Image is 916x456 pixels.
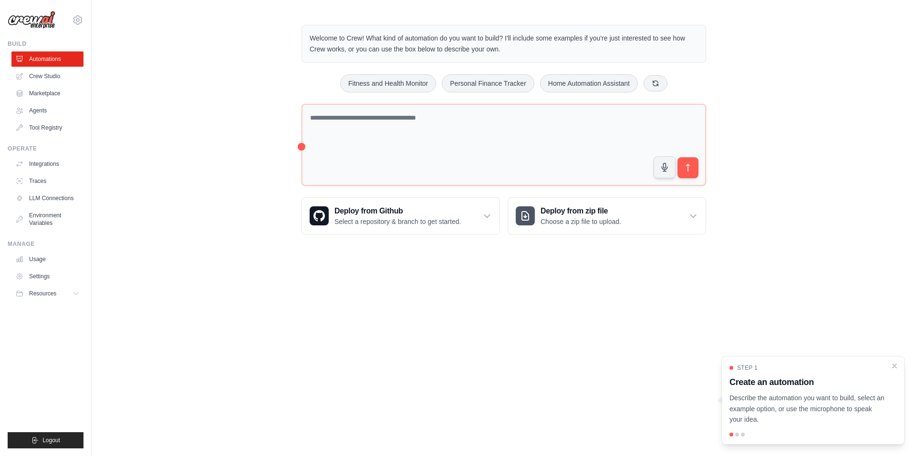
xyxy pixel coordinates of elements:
button: Home Automation Assistant [540,74,638,92]
div: Manage [8,240,83,248]
a: Environment Variables [11,208,83,231]
span: Step 1 [737,364,758,372]
a: Settings [11,269,83,284]
div: Build [8,40,83,48]
p: Select a repository & branch to get started. [334,217,461,226]
button: Resources [11,286,83,301]
a: Traces [11,173,83,189]
h3: Create an automation [729,375,885,389]
img: Logo [8,11,55,29]
span: Resources [29,290,56,297]
p: Describe the automation you want to build, select an example option, or use the microphone to spe... [729,393,885,425]
a: Tool Registry [11,120,83,135]
button: Close walkthrough [891,362,898,370]
a: Crew Studio [11,69,83,84]
button: Fitness and Health Monitor [340,74,436,92]
h3: Deploy from Github [334,205,461,217]
iframe: Chat Widget [868,410,916,456]
a: Automations [11,51,83,67]
a: Usage [11,252,83,267]
button: Personal Finance Tracker [442,74,534,92]
a: Integrations [11,156,83,172]
a: LLM Connections [11,191,83,206]
h3: Deploy from zip file [541,205,621,217]
p: Choose a zip file to upload. [541,217,621,226]
button: Logout [8,432,83,448]
span: Logout [42,436,60,444]
a: Agents [11,103,83,118]
a: Marketplace [11,86,83,101]
div: Operate [8,145,83,152]
p: Welcome to Crew! What kind of automation do you want to build? I'll include some examples if you'... [310,33,698,55]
